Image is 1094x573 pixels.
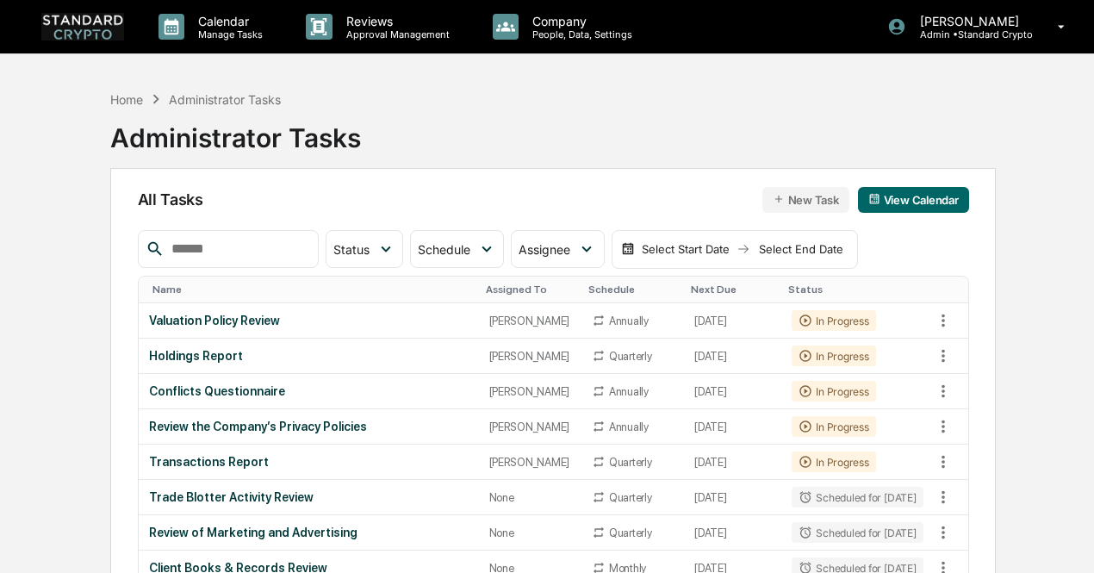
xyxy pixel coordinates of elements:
[609,350,652,363] div: Quarterly
[609,420,649,433] div: Annually
[333,242,370,257] span: Status
[792,381,875,402] div: In Progress
[638,242,733,256] div: Select Start Date
[333,28,458,40] p: Approval Management
[149,420,469,433] div: Review the Company’s Privacy Policies
[934,283,968,296] div: Toggle SortBy
[149,455,469,469] div: Transactions Report
[519,14,641,28] p: Company
[792,487,923,508] div: Scheduled for [DATE]
[489,385,571,398] div: [PERSON_NAME]
[691,283,774,296] div: Toggle SortBy
[684,445,781,480] td: [DATE]
[110,109,361,153] div: Administrator Tasks
[149,384,469,398] div: Conflicts Questionnaire
[588,283,677,296] div: Toggle SortBy
[868,193,880,205] img: calendar
[184,28,271,40] p: Manage Tasks
[1039,516,1085,563] iframe: Open customer support
[489,456,571,469] div: [PERSON_NAME]
[149,526,469,539] div: Review of Marketing and Advertising
[858,187,969,213] button: View Calendar
[149,314,469,327] div: Valuation Policy Review
[418,242,470,257] span: Schedule
[684,480,781,515] td: [DATE]
[489,350,571,363] div: [PERSON_NAME]
[333,14,458,28] p: Reviews
[152,283,472,296] div: Toggle SortBy
[486,283,575,296] div: Toggle SortBy
[609,526,652,539] div: Quarterly
[754,242,848,256] div: Select End Date
[110,92,143,107] div: Home
[684,303,781,339] td: [DATE]
[169,92,281,107] div: Administrator Tasks
[762,187,849,213] button: New Task
[906,28,1033,40] p: Admin • Standard Crypto
[149,349,469,363] div: Holdings Report
[184,14,271,28] p: Calendar
[41,13,124,40] img: logo
[138,190,203,209] span: All Tasks
[684,339,781,374] td: [DATE]
[792,452,875,472] div: In Progress
[684,409,781,445] td: [DATE]
[609,456,652,469] div: Quarterly
[489,315,571,327] div: [PERSON_NAME]
[609,491,652,504] div: Quarterly
[519,28,641,40] p: People, Data, Settings
[621,242,635,256] img: calendar
[489,420,571,433] div: [PERSON_NAME]
[788,283,926,296] div: Toggle SortBy
[792,310,875,331] div: In Progress
[792,346,875,366] div: In Progress
[149,490,469,504] div: Trade Blotter Activity Review
[489,491,571,504] div: None
[684,515,781,551] td: [DATE]
[684,374,781,409] td: [DATE]
[737,242,750,256] img: arrow right
[489,526,571,539] div: None
[519,242,570,257] span: Assignee
[609,385,649,398] div: Annually
[906,14,1033,28] p: [PERSON_NAME]
[609,315,649,327] div: Annually
[792,522,923,543] div: Scheduled for [DATE]
[792,416,875,437] div: In Progress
